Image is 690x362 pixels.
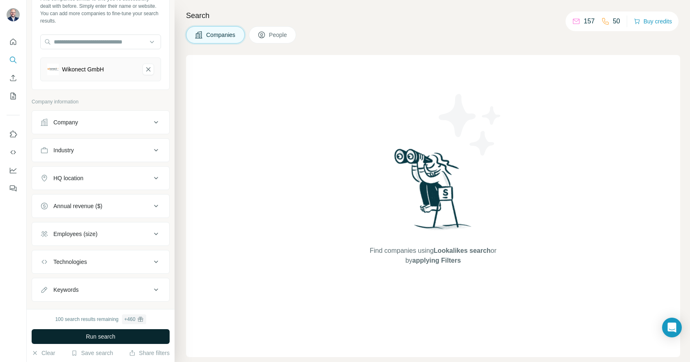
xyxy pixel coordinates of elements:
span: Find companies using or by [367,246,499,266]
button: Company [32,112,169,132]
p: 157 [584,16,595,26]
button: HQ location [32,168,169,188]
button: Technologies [32,252,169,272]
button: Search [7,53,20,67]
button: Enrich CSV [7,71,20,85]
p: 50 [613,16,620,26]
img: Surfe Illustration - Woman searching with binoculars [391,147,476,238]
button: Employees (size) [32,224,169,244]
div: Technologies [53,258,87,266]
span: Run search [86,332,115,341]
button: Buy credits [634,16,672,27]
button: Share filters [129,349,170,357]
div: Industry [53,146,74,154]
button: Keywords [32,280,169,300]
img: Surfe Illustration - Stars [433,88,507,162]
h4: Search [186,10,680,21]
div: 100 search results remaining [55,314,146,324]
button: Feedback [7,181,20,196]
button: My lists [7,89,20,103]
div: Annual revenue ($) [53,202,102,210]
button: Run search [32,329,170,344]
button: Industry [32,140,169,160]
div: Keywords [53,286,78,294]
div: Company [53,118,78,126]
div: Wikonect GmbH [62,65,104,73]
span: Companies [206,31,236,39]
span: applying Filters [412,257,461,264]
p: Company information [32,98,170,105]
button: Use Surfe on LinkedIn [7,127,20,142]
span: Lookalikes search [434,247,491,254]
div: Open Intercom Messenger [662,318,682,337]
button: Wikonect GmbH-remove-button [143,64,154,75]
img: Wikonect GmbH-logo [47,64,59,75]
span: People [269,31,288,39]
div: HQ location [53,174,83,182]
button: Use Surfe API [7,145,20,160]
img: Avatar [7,8,20,21]
div: + 460 [124,316,136,323]
button: Dashboard [7,163,20,178]
button: Clear [32,349,55,357]
button: Annual revenue ($) [32,196,169,216]
div: Employees (size) [53,230,97,238]
button: Save search [71,349,113,357]
button: Quick start [7,34,20,49]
